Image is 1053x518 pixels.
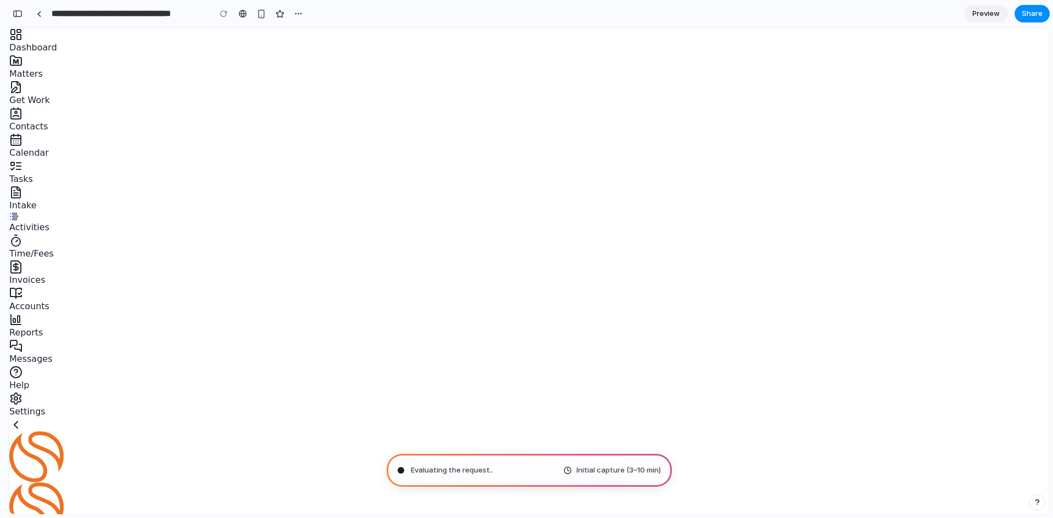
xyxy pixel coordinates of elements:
[1022,8,1043,19] span: Share
[964,5,1008,22] a: Preview
[1015,5,1050,22] button: Share
[972,8,1000,19] span: Preview
[411,465,493,476] span: Evaluating the request ..
[576,465,661,476] span: Initial capture (3–10 min)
